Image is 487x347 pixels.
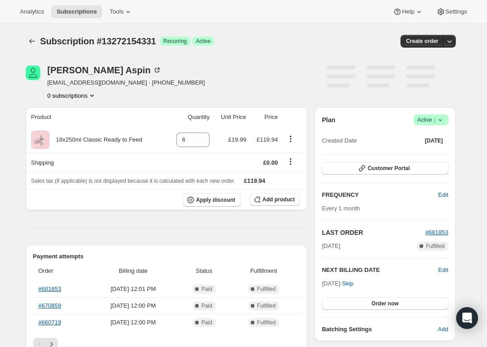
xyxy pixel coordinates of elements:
span: Active [417,115,445,124]
a: #681853 [38,285,62,292]
span: [DATE] · [322,280,353,287]
button: Product actions [283,134,298,144]
span: Every 1 month [322,205,360,212]
span: [EMAIL_ADDRESS][DOMAIN_NAME] · [PHONE_NUMBER] [48,78,205,87]
span: [DATE] · 12:00 PM [91,318,176,327]
button: Skip [337,276,359,291]
button: Help [387,5,429,18]
h2: Payment attempts [33,252,301,261]
button: Order now [322,297,448,310]
h6: Batching Settings [322,325,438,334]
th: Product [26,107,167,127]
button: Edit [433,188,454,202]
span: [DATE] [425,137,443,144]
th: Order [33,261,88,281]
button: Customer Portal [322,162,448,175]
th: Price [249,107,281,127]
span: Paid [201,285,212,293]
button: Subscriptions [51,5,102,18]
span: Analytics [20,8,44,15]
button: Shipping actions [283,157,298,166]
span: Fulfilled [257,319,276,326]
span: Paid [201,302,212,309]
span: [DATE] · 12:01 PM [91,285,176,294]
span: Tools [110,8,124,15]
span: £19.99 [228,136,246,143]
span: Sales tax (if applicable) is not displayed because it is calculated with each new order. [31,178,235,184]
div: Open Intercom Messenger [456,307,478,329]
button: #681853 [425,228,449,237]
img: product img [31,131,49,149]
span: | [434,116,435,124]
span: Settings [445,8,467,15]
th: Unit Price [212,107,249,127]
button: Subscriptions [26,35,38,48]
button: Settings [431,5,473,18]
button: Tools [104,5,138,18]
a: #670859 [38,302,62,309]
button: Product actions [48,91,97,100]
a: #681853 [425,229,449,236]
span: Add product [263,196,295,203]
a: #660719 [38,319,62,326]
div: [PERSON_NAME] Aspin [48,66,162,75]
button: Create order [401,35,444,48]
span: [DATE] [322,242,340,251]
span: £119.94 [257,136,278,143]
span: Skip [342,279,353,288]
span: Created Date [322,136,357,145]
span: Order now [372,300,399,307]
span: Fulfilled [257,285,276,293]
span: Edit [438,190,448,200]
span: Fulfilled [426,242,444,250]
h2: LAST ORDER [322,228,425,237]
h2: FREQUENCY [322,190,438,200]
span: Help [402,8,414,15]
button: Add [432,322,454,337]
div: 18x250ml Classic Ready to Feed [49,135,143,144]
span: Add [438,325,448,334]
th: Quantity [167,107,213,127]
span: Active [196,38,211,45]
span: Recurring [163,38,187,45]
span: Fulfillment [233,266,295,276]
span: Create order [406,38,438,45]
h2: NEXT BILLING DATE [322,266,438,275]
h2: Plan [322,115,335,124]
span: Billing date [91,266,176,276]
span: Fulfilled [257,302,276,309]
button: Add product [250,193,300,206]
span: Customer Portal [368,165,410,172]
span: Apply discount [196,196,235,204]
span: Subscriptions [57,8,97,15]
span: Status [181,266,227,276]
button: Apply discount [183,193,241,207]
span: £119.94 [244,177,265,184]
button: Edit [438,266,448,275]
button: Analytics [14,5,49,18]
span: £0.00 [263,159,278,166]
span: [DATE] · 12:00 PM [91,301,176,310]
th: Shipping [26,152,167,172]
button: [DATE] [420,134,449,147]
span: Lisa Aspin [26,66,40,80]
span: Subscription #13272154331 [40,36,156,46]
span: Paid [201,319,212,326]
